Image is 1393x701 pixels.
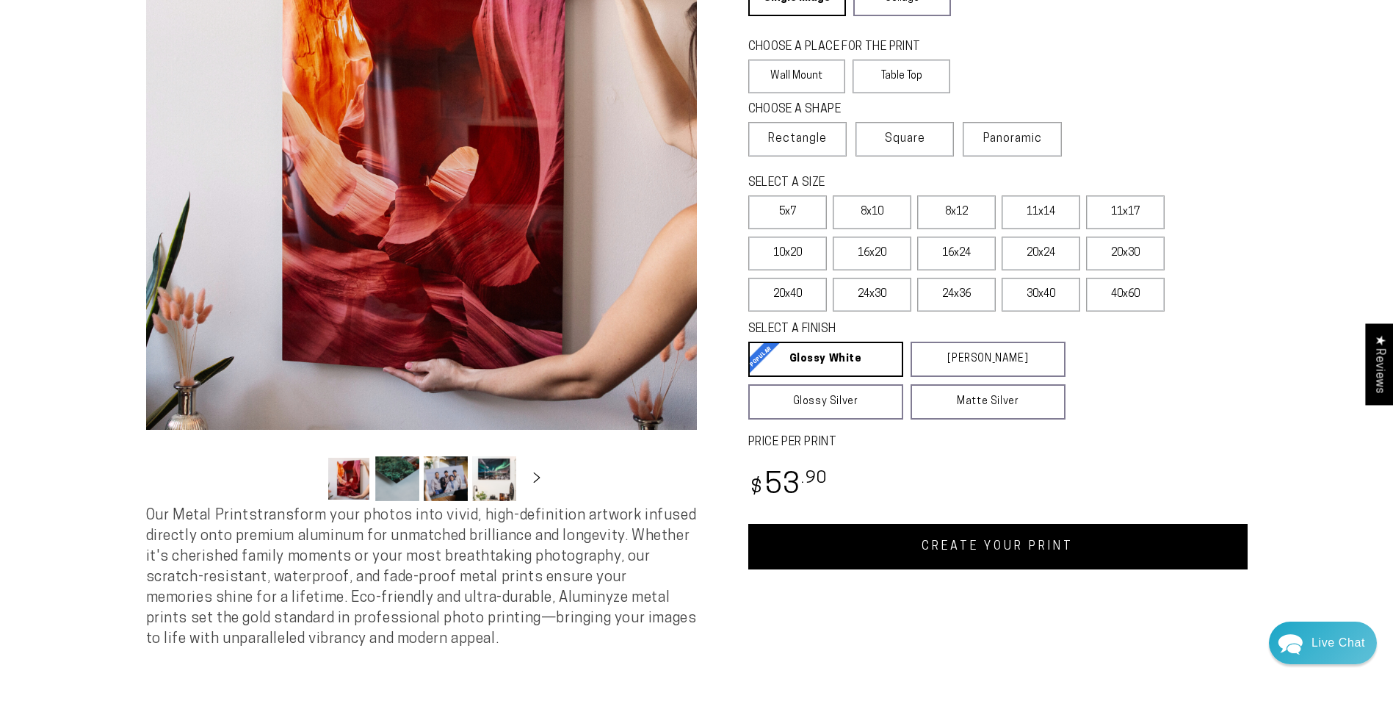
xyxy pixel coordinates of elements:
[375,456,419,501] button: Load image 2 in gallery view
[424,456,468,501] button: Load image 3 in gallery view
[1002,237,1080,270] label: 20x24
[748,384,903,420] a: Glossy Silver
[885,130,925,148] span: Square
[748,434,1248,451] label: PRICE PER PRINT
[983,133,1042,145] span: Panoramic
[521,462,553,495] button: Slide right
[146,508,697,647] span: Our Metal Prints transform your photos into vivid, high-definition artwork infused directly onto ...
[748,278,827,312] label: 20x40
[1086,237,1165,270] label: 20x30
[911,342,1065,377] a: [PERSON_NAME]
[748,321,1030,338] legend: SELECT A FINISH
[748,175,1042,192] legend: SELECT A SIZE
[833,278,911,312] label: 24x30
[1311,622,1365,664] div: Contact Us Directly
[290,462,322,495] button: Slide left
[748,101,939,118] legend: CHOOSE A SHAPE
[801,470,828,487] sup: .90
[768,130,827,148] span: Rectangle
[748,195,827,229] label: 5x7
[748,524,1248,569] a: CREATE YOUR PRINT
[911,384,1065,420] a: Matte Silver
[1002,278,1080,312] label: 30x40
[748,342,903,377] a: Glossy White
[833,195,911,229] label: 8x10
[1086,195,1165,229] label: 11x17
[853,60,950,93] label: Table Top
[1086,278,1165,312] label: 40x60
[917,278,996,312] label: 24x36
[1269,622,1377,664] div: Chat widget toggle
[748,39,937,56] legend: CHOOSE A PLACE FOR THE PRINT
[748,472,828,500] bdi: 53
[1365,323,1393,405] div: Click to open Judge.me floating reviews tab
[917,237,996,270] label: 16x24
[327,456,371,501] button: Load image 1 in gallery view
[1002,195,1080,229] label: 11x14
[748,237,827,270] label: 10x20
[833,237,911,270] label: 16x20
[917,195,996,229] label: 8x12
[750,478,763,498] span: $
[748,60,846,93] label: Wall Mount
[472,456,516,501] button: Load image 4 in gallery view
